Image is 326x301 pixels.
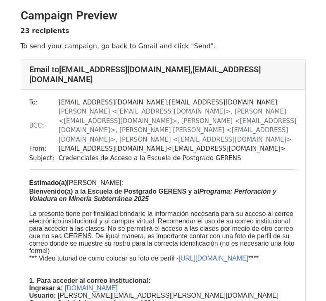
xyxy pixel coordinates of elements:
[21,9,306,23] h2: Campaign Preview
[29,144,59,154] td: From:
[21,42,306,50] p: To send your campaign, go back to Gmail and click "Send".
[29,107,59,144] td: BCC:
[59,107,297,144] td: [PERSON_NAME] < [EMAIL_ADDRESS][DOMAIN_NAME] >, [PERSON_NAME] < [EMAIL_ADDRESS][DOMAIN_NAME] >, [...
[29,277,150,284] b: 1. Para acceder al correo institucional:
[29,154,59,163] td: Subject:
[21,27,69,35] strong: 23 recipients
[29,284,63,292] b: Ingresar a:
[29,98,59,107] td: To:
[29,188,276,202] i: Programa: Perforación y Voladura en Minería Subterránea 2025
[29,188,276,202] b: Bienvenido(a) a la Escuela de Postgrado GERENS y al
[29,179,67,186] span: Estimado(a)
[59,154,297,163] td: Credenciales de Acceso a la Escuela de Postgrado GERENS
[65,284,118,292] span: [DOMAIN_NAME]
[29,178,297,188] div: ​
[59,144,297,154] td: [EMAIL_ADDRESS][DOMAIN_NAME] < [EMAIL_ADDRESS][DOMAIN_NAME] >
[59,98,297,107] td: [EMAIL_ADDRESS][DOMAIN_NAME] , [EMAIL_ADDRESS][DOMAIN_NAME]
[29,210,295,262] span: La presente tiene por finalidad brindarle la información necesaria para su acceso al correo elect...
[178,255,248,262] a: [URL][DOMAIN_NAME]
[65,285,118,292] a: [DOMAIN_NAME]
[29,64,297,84] h4: Email to [EMAIL_ADDRESS][DOMAIN_NAME] , [EMAIL_ADDRESS][DOMAIN_NAME]
[29,292,56,299] b: Usuario:
[67,179,123,186] span: [PERSON_NAME]:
